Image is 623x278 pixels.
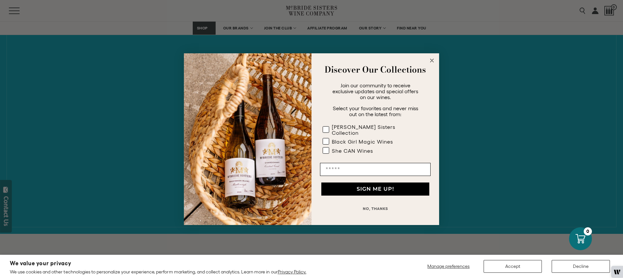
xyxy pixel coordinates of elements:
img: 42653730-7e35-4af7-a99d-12bf478283cf.jpeg [184,53,311,225]
button: Manage preferences [423,260,474,273]
button: NO, THANKS [320,202,431,215]
p: We use cookies and other technologies to personalize your experience, perform marketing, and coll... [10,269,306,275]
button: Decline [552,260,610,273]
button: Accept [484,260,542,273]
span: Manage preferences [427,264,470,269]
a: Privacy Policy. [278,269,306,274]
div: Black Girl Magic Wines [332,139,393,145]
span: Select your favorites and never miss out on the latest from: [333,105,418,117]
span: Join our community to receive exclusive updates and special offers on our wines. [332,82,418,100]
input: Email [320,163,431,176]
div: She CAN Wines [332,148,373,154]
button: Close dialog [428,57,436,64]
button: SIGN ME UP! [321,182,429,196]
strong: Discover Our Collections [325,63,426,76]
div: 0 [584,227,592,235]
h2: We value your privacy [10,261,306,266]
div: [PERSON_NAME] Sisters Collection [332,124,418,136]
